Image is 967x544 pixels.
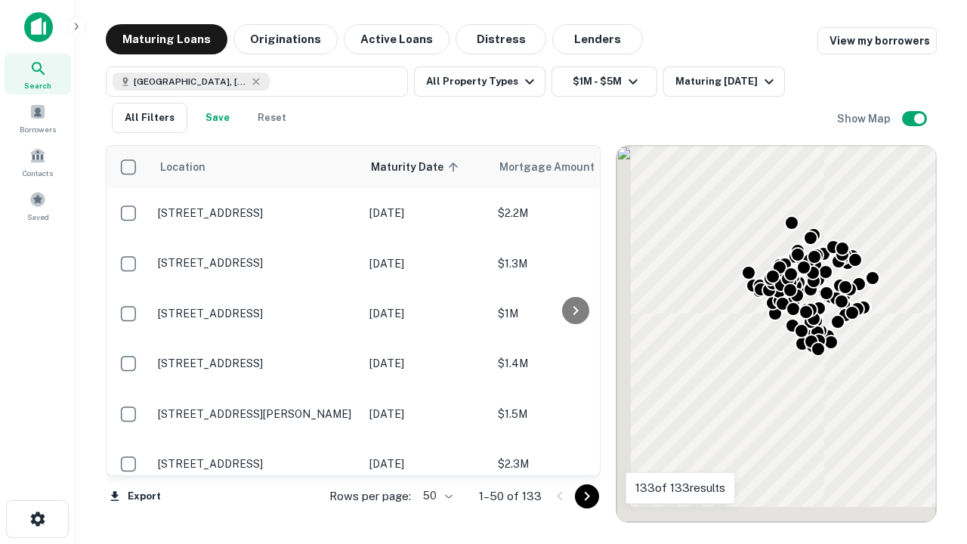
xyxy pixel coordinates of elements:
button: Export [106,485,165,508]
button: Active Loans [344,24,450,54]
div: 50 [417,485,455,507]
p: 133 of 133 results [635,479,725,497]
span: Search [24,79,51,91]
span: [GEOGRAPHIC_DATA], [GEOGRAPHIC_DATA], [GEOGRAPHIC_DATA] [134,75,247,88]
p: [DATE] [369,355,483,372]
a: Contacts [5,141,71,182]
p: [STREET_ADDRESS] [158,457,354,471]
button: Reset [248,103,296,133]
a: Borrowers [5,97,71,138]
p: [STREET_ADDRESS] [158,256,354,270]
span: Borrowers [20,123,56,135]
p: [DATE] [369,205,483,221]
button: Go to next page [575,484,599,508]
button: Maturing [DATE] [663,66,785,97]
div: Maturing [DATE] [675,73,778,91]
a: Saved [5,185,71,226]
button: Originations [233,24,338,54]
p: 1–50 of 133 [479,487,542,505]
p: [STREET_ADDRESS][PERSON_NAME] [158,407,354,421]
a: View my borrowers [817,27,937,54]
span: Saved [27,211,49,223]
p: $1.4M [498,355,649,372]
p: [DATE] [369,406,483,422]
iframe: Chat Widget [891,423,967,496]
img: capitalize-icon.png [24,12,53,42]
span: Maturity Date [371,158,463,176]
th: Location [150,146,362,188]
span: Contacts [23,167,53,179]
p: [STREET_ADDRESS] [158,206,354,220]
p: $1.5M [498,406,649,422]
p: $2.3M [498,456,649,472]
p: Rows per page: [329,487,411,505]
span: Mortgage Amount [499,158,614,176]
p: [STREET_ADDRESS] [158,357,354,370]
button: Save your search to get updates of matches that match your search criteria. [193,103,242,133]
p: [DATE] [369,255,483,272]
p: [STREET_ADDRESS] [158,307,354,320]
p: $1M [498,305,649,322]
p: $2.2M [498,205,649,221]
button: Distress [456,24,546,54]
div: 0 0 [616,146,936,522]
button: $1M - $5M [551,66,657,97]
h6: Show Map [837,110,893,127]
p: [DATE] [369,305,483,322]
th: Maturity Date [362,146,490,188]
p: $1.3M [498,255,649,272]
button: [GEOGRAPHIC_DATA], [GEOGRAPHIC_DATA], [GEOGRAPHIC_DATA] [106,66,408,97]
button: All Filters [112,103,187,133]
button: All Property Types [414,66,545,97]
button: Maturing Loans [106,24,227,54]
th: Mortgage Amount [490,146,657,188]
button: Lenders [552,24,643,54]
span: Location [159,158,205,176]
p: [DATE] [369,456,483,472]
a: Search [5,54,71,94]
